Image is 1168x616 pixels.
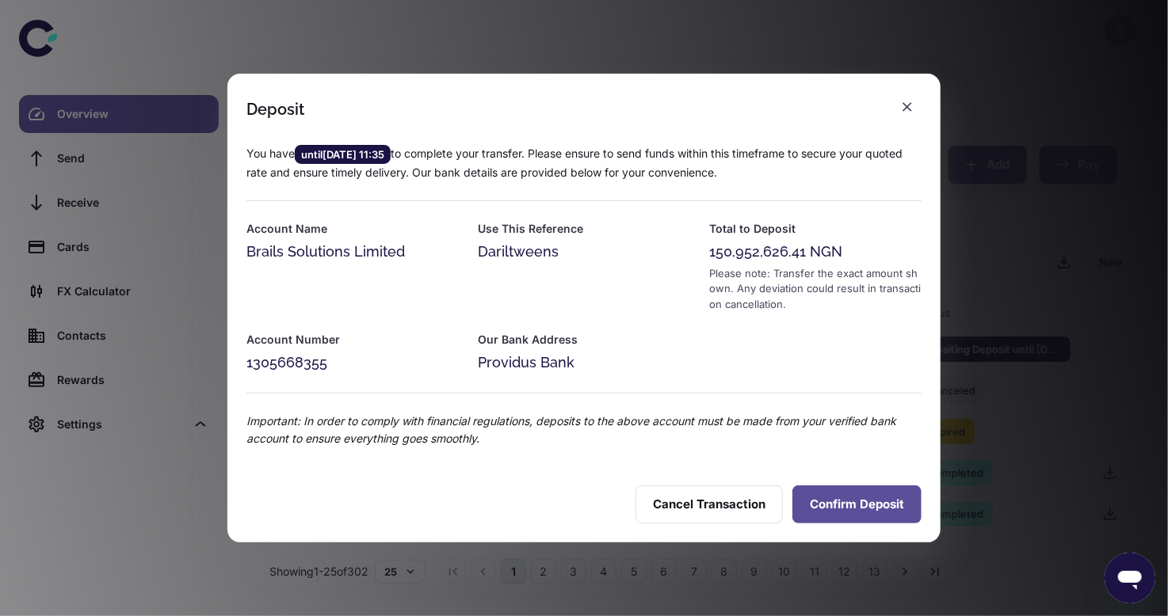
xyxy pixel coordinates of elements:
[246,331,459,348] h6: Account Number
[246,145,922,181] p: You have to complete your transfer. Please ensure to send funds within this timeframe to secure y...
[246,241,459,263] div: Brails Solutions Limited
[1105,553,1155,603] iframe: Button to launch messaging window, conversation in progress
[636,485,783,523] button: Cancel Transaction
[478,220,690,238] h6: Use This Reference
[478,241,690,263] div: Dariltweens
[478,352,690,374] div: Providus Bank
[709,241,922,263] div: 150,952,626.41 NGN
[246,352,459,374] div: 1305668355
[478,331,690,348] h6: Our Bank Address
[295,146,391,162] span: until [DATE] 11:35
[246,220,459,238] h6: Account Name
[709,266,922,313] div: Please note: Transfer the exact amount shown. Any deviation could result in transaction cancellat...
[246,100,304,119] div: Deposit
[709,220,922,238] h6: Total to Deposit
[792,485,922,523] button: Confirm Deposit
[246,413,922,447] p: Important: In order to comply with financial regulations, deposits to the above account must be m...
